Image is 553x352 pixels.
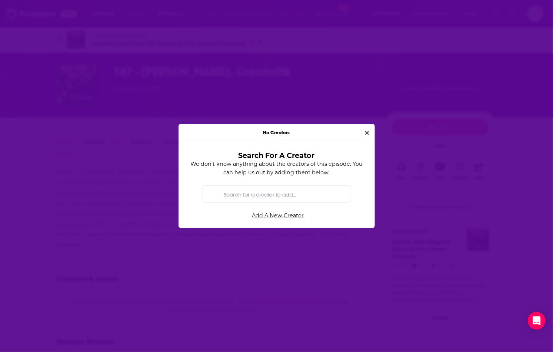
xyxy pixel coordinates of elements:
[362,129,372,137] button: Close
[190,207,366,224] a: Add A New Creator
[199,151,354,160] h3: Search For A Creator
[179,124,375,142] div: No Creators
[221,186,344,203] input: Search for a creator to add...
[187,160,366,177] p: We don't know anything about the creators of this episode. You can help us out by adding them below.
[203,185,351,203] div: Search by entity type
[528,312,546,330] div: Open Intercom Messenger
